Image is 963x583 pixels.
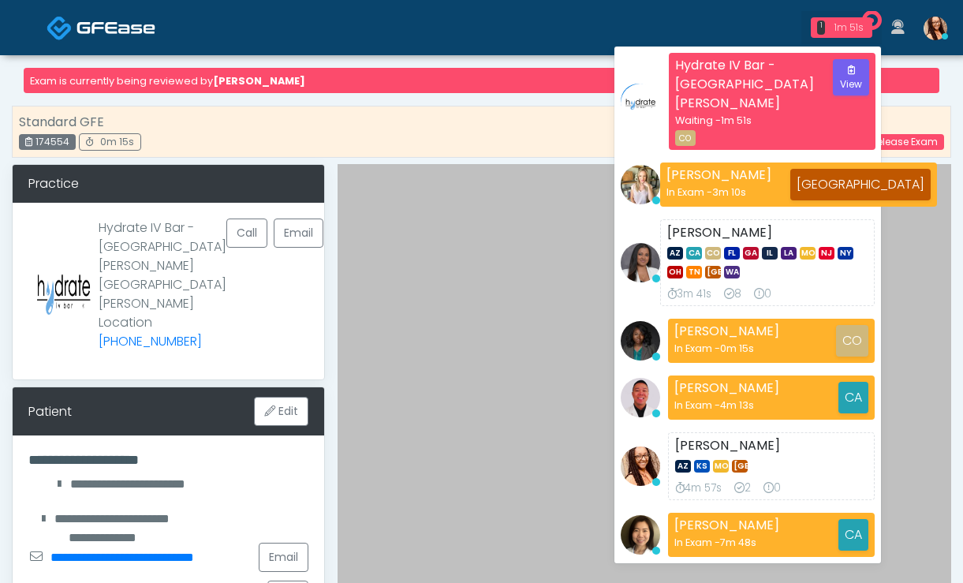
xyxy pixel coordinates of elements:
[666,185,771,200] div: In Exam -
[621,243,660,282] img: Anjali Nandakumar
[831,21,866,35] div: 1m 51s
[686,247,702,260] span: CA
[621,84,660,123] img: Michelle Kimble
[99,219,226,351] p: Hydrate IV Bar - [GEOGRAPHIC_DATA][PERSON_NAME] [GEOGRAPHIC_DATA][PERSON_NAME] Location
[254,397,308,426] button: Edit
[924,17,947,40] img: Alexis Foster-Horton
[675,460,691,473] span: AZ
[754,286,771,302] div: 0
[675,113,814,128] div: Waiting -
[781,247,797,260] span: LA
[667,266,683,278] span: OH
[667,223,772,241] strong: [PERSON_NAME]
[621,447,660,486] img: Alexis Foster-Horton
[721,114,752,127] span: 1m 51s
[763,480,781,496] div: 0
[838,519,868,551] div: CA
[13,165,324,203] div: Practice
[667,247,683,260] span: AZ
[674,379,779,397] strong: [PERSON_NAME]
[790,169,931,200] div: [GEOGRAPHIC_DATA]
[675,56,814,112] strong: Hydrate IV Bar - [GEOGRAPHIC_DATA][PERSON_NAME]
[720,536,756,549] span: 7m 48s
[13,6,60,54] button: Open LiveChat chat widget
[713,460,729,473] span: MO
[213,74,305,88] strong: [PERSON_NAME]
[674,341,779,356] div: In Exam -
[732,460,748,473] span: [GEOGRAPHIC_DATA]
[28,219,99,364] img: Provider image
[833,59,869,95] button: View
[712,185,746,199] span: 3m 10s
[77,20,155,36] img: Docovia
[675,436,780,454] strong: [PERSON_NAME]
[621,321,660,361] img: Rukayat Bojuwon
[724,286,741,302] div: 8
[28,402,72,421] div: Patient
[667,286,711,302] div: 3m 41s
[838,247,853,260] span: NY
[47,2,155,53] a: Docovia
[674,516,779,534] strong: [PERSON_NAME]
[817,21,825,35] div: 1
[666,166,771,184] strong: [PERSON_NAME]
[864,134,944,150] a: Release Exam
[259,543,308,572] a: Email
[19,113,104,131] strong: Standard GFE
[724,266,740,278] span: WA
[621,515,660,555] img: Shu Dong
[47,15,73,41] img: Docovia
[274,219,323,248] a: Email
[800,247,816,260] span: MO
[762,247,778,260] span: IL
[674,398,779,413] div: In Exam -
[734,480,751,496] div: 2
[838,382,868,413] div: CA
[836,325,868,357] div: CO
[674,535,779,550] div: In Exam -
[720,398,754,412] span: 4m 13s
[743,247,759,260] span: GA
[686,266,702,278] span: TN
[100,135,134,148] span: 0m 15s
[674,322,779,340] strong: [PERSON_NAME]
[705,266,721,278] span: [GEOGRAPHIC_DATA]
[819,247,834,260] span: NJ
[30,74,305,88] small: Exam is currently being reviewed by
[614,46,882,564] div: 1 1m 51s
[705,247,721,260] span: CO
[621,165,660,204] img: Cameron Ellis
[801,11,882,44] a: 1 1m 51s
[724,247,740,260] span: FL
[675,480,722,496] div: 4m 57s
[19,134,76,150] div: 174554
[720,342,754,355] span: 0m 15s
[621,378,660,417] img: Gerald Dungo
[226,219,267,248] button: Call
[99,332,202,350] a: [PHONE_NUMBER]
[679,133,691,144] small: CO
[694,460,710,473] span: KS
